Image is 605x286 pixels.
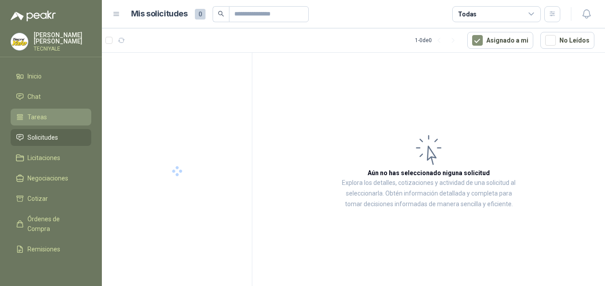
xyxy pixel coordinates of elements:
h3: Aún no has seleccionado niguna solicitud [368,168,490,178]
a: Licitaciones [11,149,91,166]
span: Inicio [27,71,42,81]
a: Negociaciones [11,170,91,187]
p: [PERSON_NAME] [PERSON_NAME] [34,32,91,44]
div: Todas [458,9,477,19]
a: Chat [11,88,91,105]
p: Explora los detalles, cotizaciones y actividad de una solicitud al seleccionarla. Obtén informaci... [341,178,516,210]
span: Remisiones [27,244,60,254]
img: Logo peakr [11,11,56,21]
span: Órdenes de Compra [27,214,83,234]
span: search [218,11,224,17]
a: Configuración [11,261,91,278]
span: Cotizar [27,194,48,204]
a: Inicio [11,68,91,85]
a: Tareas [11,109,91,125]
p: TECNIYALE [34,46,91,51]
img: Company Logo [11,33,28,50]
div: 1 - 0 de 0 [415,33,460,47]
button: Asignado a mi [467,32,533,49]
a: Órdenes de Compra [11,211,91,237]
a: Solicitudes [11,129,91,146]
span: 0 [195,9,206,20]
h1: Mis solicitudes [131,8,188,20]
button: No Leídos [540,32,594,49]
a: Remisiones [11,241,91,258]
span: Chat [27,92,41,102]
span: Licitaciones [27,153,60,163]
span: Tareas [27,112,47,122]
span: Negociaciones [27,173,68,183]
span: Solicitudes [27,133,58,142]
a: Cotizar [11,190,91,207]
